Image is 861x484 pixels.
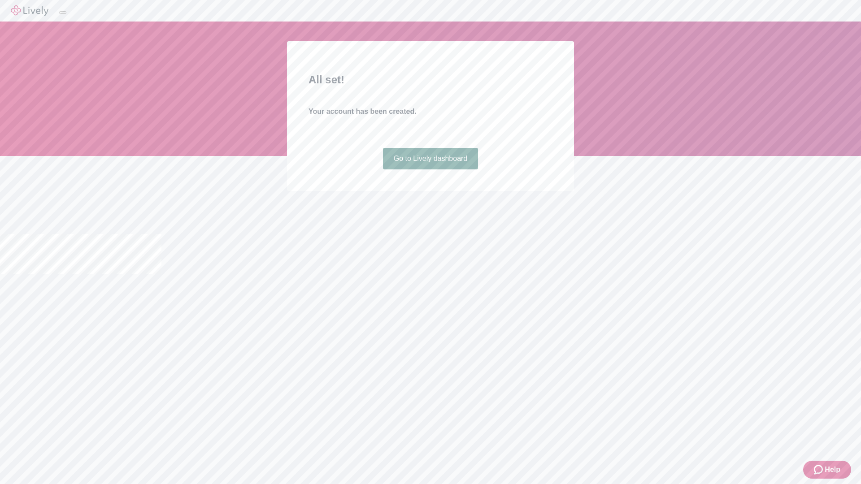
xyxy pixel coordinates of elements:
[309,72,552,88] h2: All set!
[825,464,840,475] span: Help
[59,11,66,14] button: Log out
[803,461,851,479] button: Zendesk support iconHelp
[11,5,48,16] img: Lively
[309,106,552,117] h4: Your account has been created.
[383,148,478,169] a: Go to Lively dashboard
[814,464,825,475] svg: Zendesk support icon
